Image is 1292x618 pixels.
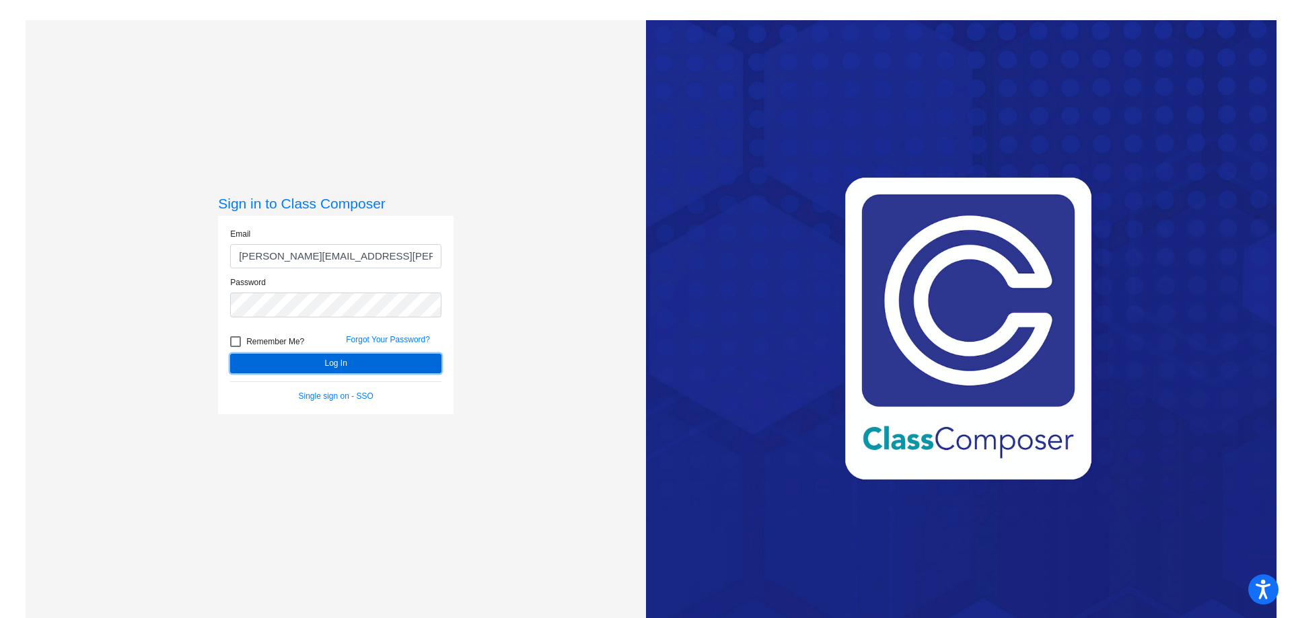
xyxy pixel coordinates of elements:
[299,391,373,401] a: Single sign on - SSO
[218,195,454,212] h3: Sign in to Class Composer
[230,354,441,373] button: Log In
[246,334,304,350] span: Remember Me?
[346,335,430,344] a: Forgot Your Password?
[230,228,250,240] label: Email
[230,276,266,288] label: Password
